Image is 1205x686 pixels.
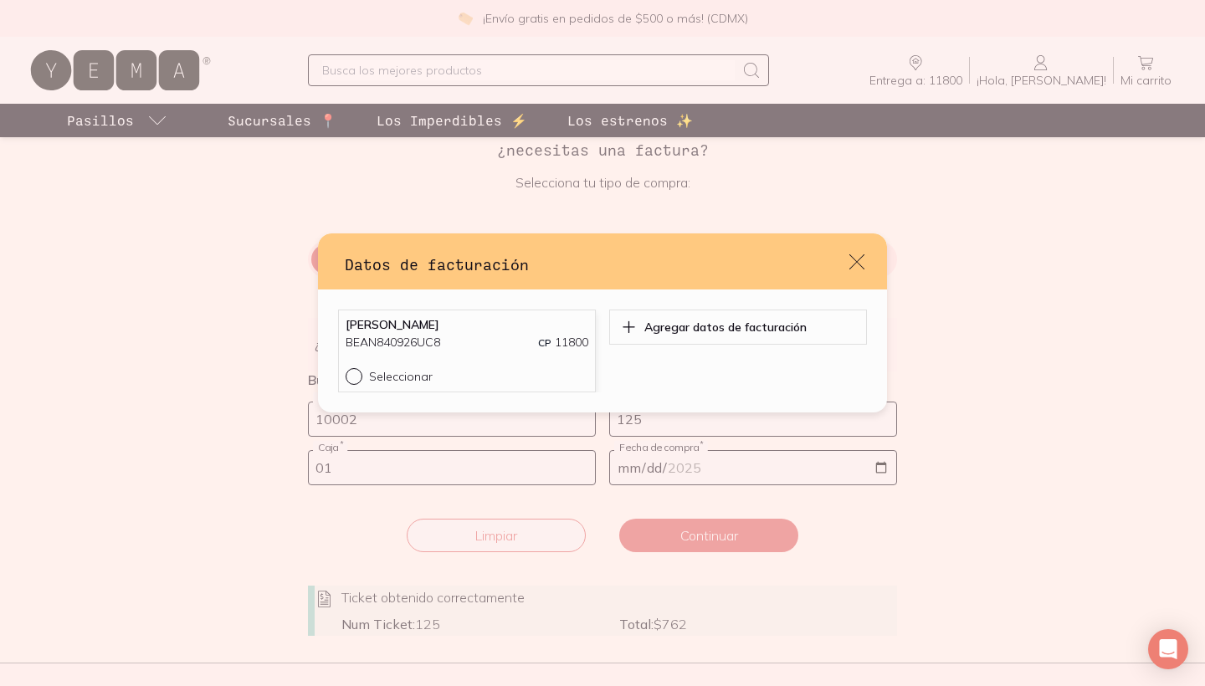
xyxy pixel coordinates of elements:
div: Open Intercom Messenger [1148,629,1188,669]
p: BEAN840926UC8 [346,334,440,351]
p: Seleccionar [369,369,433,384]
h3: Datos de facturación [345,253,847,275]
p: [PERSON_NAME] [346,317,588,332]
p: 11800 [538,334,588,351]
span: CP [538,336,551,349]
p: Agregar datos de facturación [644,320,807,335]
div: default [318,233,887,412]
